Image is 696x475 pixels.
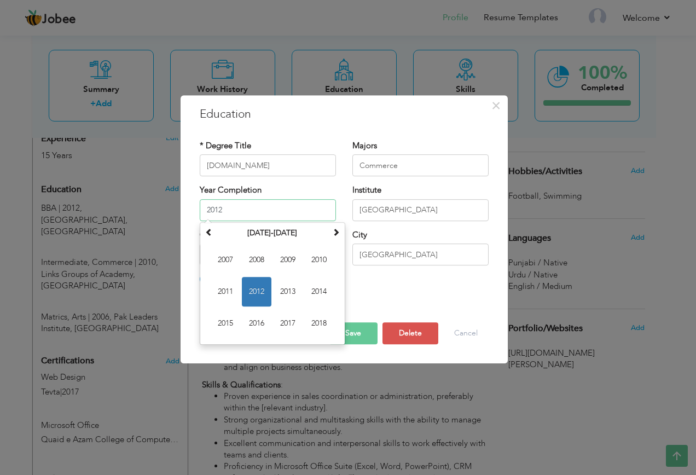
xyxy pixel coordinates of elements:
span: 2015 [211,309,240,338]
button: Save [329,322,378,344]
button: Cancel [443,322,489,344]
label: Year Completion [200,184,262,196]
button: Delete [382,322,438,344]
span: Previous Decade [205,228,213,236]
label: * Degree Title [200,140,251,152]
label: Majors [352,140,377,152]
span: 2009 [273,245,303,275]
span: × [491,96,501,115]
span: 2010 [304,245,334,275]
h3: Education [200,106,489,123]
div: Add your educational degree. [41,178,179,335]
span: 2016 [242,309,271,338]
span: 2018 [304,309,334,338]
label: City [352,229,367,241]
span: 2008 [242,245,271,275]
span: 2013 [273,277,303,306]
span: 2014 [304,277,334,306]
span: 2011 [211,277,240,306]
span: Next Decade [332,228,340,236]
button: Close [488,97,505,114]
th: Select Decade [216,225,329,241]
span: 2017 [273,309,303,338]
span: 2012 [242,277,271,306]
span: 2007 [211,245,240,275]
label: Institute [352,184,381,196]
